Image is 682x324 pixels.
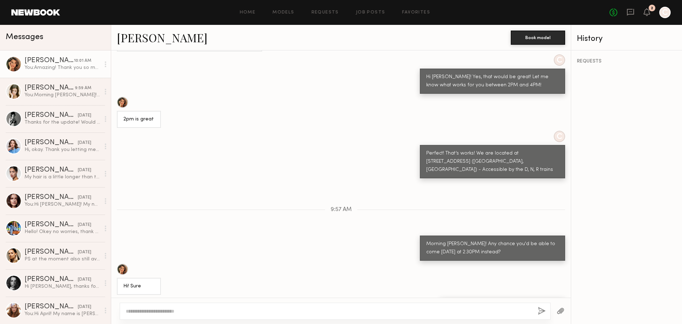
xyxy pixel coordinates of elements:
[25,146,100,153] div: Hi, okay. Thank you letting me know
[272,10,294,15] a: Models
[25,256,100,263] div: PS at the moment also still available for [DATE], but requests come in daily.
[426,73,559,90] div: Hi [PERSON_NAME]! Yes, that would be great! Let me know what works for you between 2PM and 4PM!
[25,64,100,71] div: You: Amazing! Thank you so much! - See you then :-)
[25,249,78,256] div: [PERSON_NAME]
[74,58,91,64] div: 10:01 AM
[25,85,75,92] div: [PERSON_NAME]
[25,194,78,201] div: [PERSON_NAME]
[25,139,78,146] div: [PERSON_NAME]
[577,59,676,64] div: REQUESTS
[25,276,78,283] div: [PERSON_NAME]
[312,10,339,15] a: Requests
[25,112,78,119] div: [PERSON_NAME]
[651,6,653,10] div: 2
[6,33,43,41] span: Messages
[25,310,100,317] div: You: Hi April! My name is [PERSON_NAME], brand strategist & in-house makeup-artist for women's we...
[78,222,91,228] div: [DATE]
[426,150,559,174] div: Perfect! That’s works! We are located at [STREET_ADDRESS] ([GEOGRAPHIC_DATA], [GEOGRAPHIC_DATA]) ...
[659,7,671,18] a: C
[123,282,155,291] div: Hi! Sure
[25,221,78,228] div: [PERSON_NAME]
[511,34,565,40] a: Book model
[356,10,385,15] a: Job Posts
[78,167,91,174] div: [DATE]
[78,112,91,119] div: [DATE]
[577,35,676,43] div: History
[25,303,78,310] div: [PERSON_NAME]
[78,140,91,146] div: [DATE]
[240,10,256,15] a: Home
[78,276,91,283] div: [DATE]
[426,240,559,256] div: Morning [PERSON_NAME]! Any chance you'd be able to come [DATE] at 2:30PM instead?
[25,167,78,174] div: [PERSON_NAME]
[25,57,74,64] div: [PERSON_NAME]
[402,10,430,15] a: Favorites
[78,304,91,310] div: [DATE]
[123,115,155,124] div: 2pm is great
[25,283,100,290] div: Hi [PERSON_NAME], thanks for your message! i just texted you directly. I'm available during the w...
[78,249,91,256] div: [DATE]
[75,85,91,92] div: 9:59 AM
[117,30,207,45] a: [PERSON_NAME]
[25,201,100,208] div: You: Hi [PERSON_NAME]! My name is [PERSON_NAME] and I am the makeup artist for the brand [PERSON_...
[331,207,352,213] span: 9:57 AM
[25,174,100,180] div: My hair is a little longer than this at the moment but I can definitely straighten it like this a...
[25,92,100,98] div: You: Morning [PERSON_NAME]! I just need to revise our times of availability for [DATE]. 11:30AM-1...
[25,119,100,126] div: Thanks for the update! Would love to be considered for future shoots :)
[78,194,91,201] div: [DATE]
[511,31,565,45] button: Book model
[25,228,100,235] div: Hello! Okey no worries, thank you :)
